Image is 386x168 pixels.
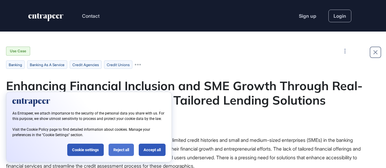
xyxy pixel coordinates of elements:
li: credit unions [104,60,132,69]
li: banking [6,60,25,69]
div: Enhancing Financial Inclusion and SME Growth Through Real-Time Credit Assessment and Tailored Len... [6,78,380,107]
div: Use Case [6,47,30,56]
a: Login [328,10,351,22]
a: entrapeer-logo [28,13,64,23]
a: Sign up [299,12,316,20]
li: credit agencies [70,60,102,69]
li: banking as a service [27,60,67,69]
button: Contact [82,12,100,20]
